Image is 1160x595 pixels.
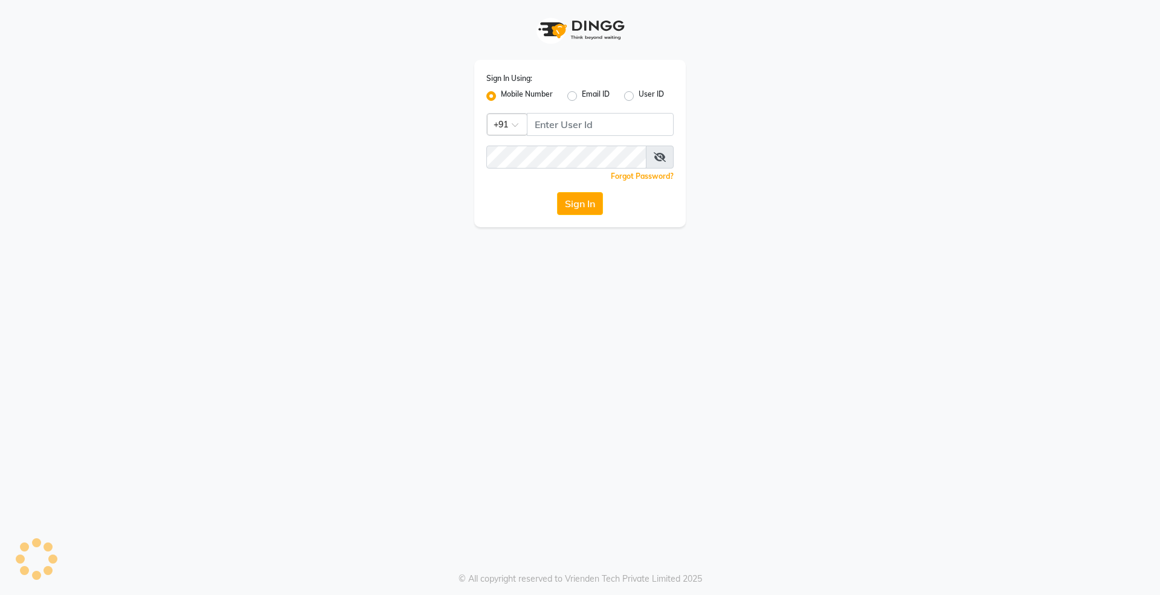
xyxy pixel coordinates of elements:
[639,89,664,103] label: User ID
[527,113,674,136] input: Username
[486,73,532,84] label: Sign In Using:
[486,146,646,169] input: Username
[501,89,553,103] label: Mobile Number
[611,172,674,181] a: Forgot Password?
[557,192,603,215] button: Sign In
[532,12,628,48] img: logo1.svg
[582,89,610,103] label: Email ID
